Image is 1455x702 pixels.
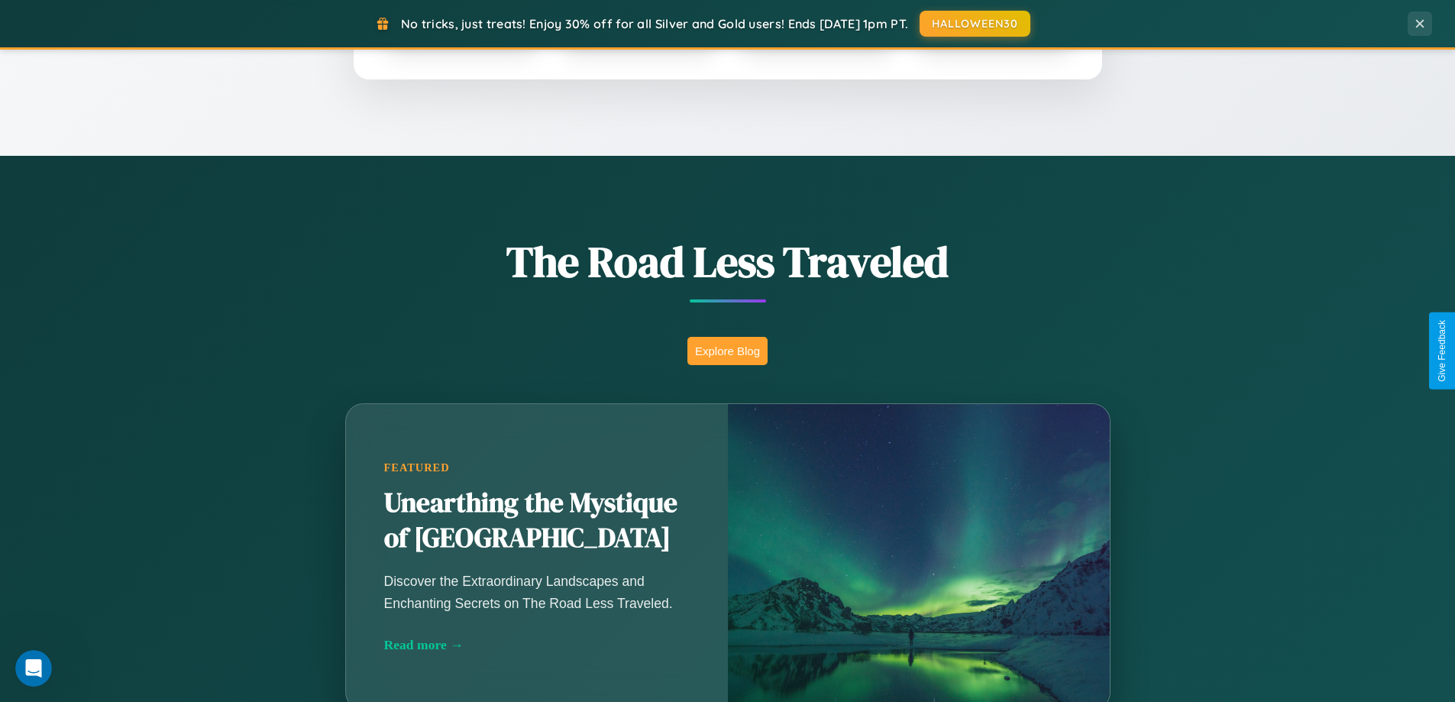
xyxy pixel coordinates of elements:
p: Discover the Extraordinary Landscapes and Enchanting Secrets on The Road Less Traveled. [384,571,690,613]
h1: The Road Less Traveled [270,232,1186,291]
div: Featured [384,461,690,474]
span: No tricks, just treats! Enjoy 30% off for all Silver and Gold users! Ends [DATE] 1pm PT. [401,16,908,31]
button: HALLOWEEN30 [920,11,1030,37]
iframe: Intercom live chat [15,650,52,687]
button: Explore Blog [687,337,768,365]
div: Read more → [384,637,690,653]
h2: Unearthing the Mystique of [GEOGRAPHIC_DATA] [384,486,690,556]
div: Give Feedback [1437,320,1447,382]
